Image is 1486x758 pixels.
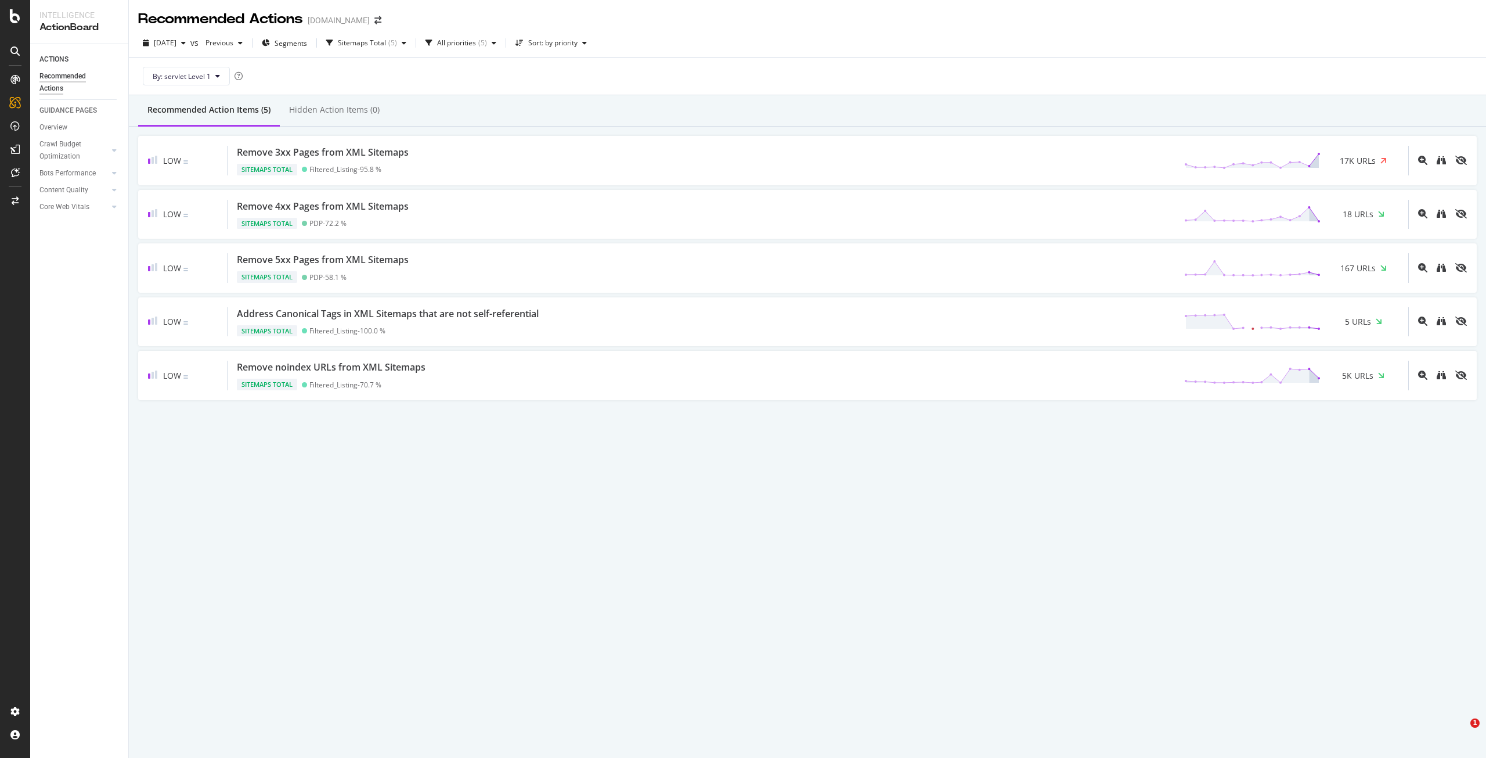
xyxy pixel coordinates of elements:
button: By: servlet Level 1 [143,67,230,85]
a: Core Web Vitals [39,201,109,213]
a: Recommended Actions [39,70,120,95]
div: Filtered_Listing - 95.8 % [309,165,381,174]
div: Filtered_Listing - 100.0 % [309,326,385,335]
div: GUIDANCE PAGES [39,105,97,117]
a: Content Quality [39,184,109,196]
div: eye-slash [1455,263,1467,272]
div: Recommended Action Items (5) [147,104,270,116]
iframe: Intercom live chat [1447,719,1474,746]
a: Crawl Budget Optimization [39,138,109,163]
img: Equal [183,160,188,164]
div: Sort: by priority [528,39,578,46]
div: ( 5 ) [478,39,487,46]
a: binoculars [1437,263,1446,274]
span: Low [163,209,181,220]
div: Core Web Vitals [39,201,89,213]
div: eye-slash [1455,371,1467,380]
div: arrow-right-arrow-left [374,16,381,24]
span: Low [163,370,181,381]
a: binoculars [1437,316,1446,327]
div: Overview [39,121,67,134]
div: magnifying-glass-plus [1418,209,1427,218]
div: binoculars [1437,209,1446,218]
a: ACTIONS [39,53,120,66]
div: Address Canonical Tags in XML Sitemaps that are not self-referential [237,307,539,321]
button: Sort: by priority [511,34,591,52]
span: vs [190,37,201,49]
span: Low [163,316,181,327]
div: Intelligence [39,9,119,21]
div: ( 5 ) [388,39,397,46]
div: binoculars [1437,156,1446,165]
button: Previous [201,34,247,52]
span: By: servlet Level 1 [153,71,211,81]
button: All priorities(5) [421,34,501,52]
span: 5 URLs [1345,316,1371,328]
div: Filtered_Listing - 70.7 % [309,380,381,389]
div: magnifying-glass-plus [1418,156,1427,165]
div: Sitemaps Total [237,325,297,337]
div: Remove 5xx Pages from XML Sitemaps [237,253,409,267]
div: [DOMAIN_NAME] [308,15,370,26]
button: Segments [257,34,312,52]
div: binoculars [1437,371,1446,380]
span: 17K URLs [1340,155,1376,167]
span: Low [163,263,181,274]
div: eye-slash [1455,156,1467,165]
div: PDP - 72.2 % [309,219,347,228]
div: magnifying-glass-plus [1418,263,1427,272]
img: Equal [183,375,188,379]
button: Sitemaps Total(5) [322,34,411,52]
a: binoculars [1437,155,1446,166]
img: Equal [183,321,188,325]
div: Sitemaps Total [237,164,297,175]
div: eye-slash [1455,317,1467,326]
img: Equal [183,268,188,271]
div: Remove noindex URLs from XML Sitemaps [237,361,425,374]
span: Previous [201,38,233,48]
a: GUIDANCE PAGES [39,105,120,117]
div: Remove 4xx Pages from XML Sitemaps [237,200,409,213]
a: Overview [39,121,120,134]
div: Sitemaps Total [338,39,386,46]
div: magnifying-glass-plus [1418,371,1427,380]
div: Recommended Actions [138,9,303,29]
span: 18 URLs [1343,209,1373,220]
button: [DATE] [138,34,190,52]
span: 1 [1470,719,1480,728]
span: Segments [275,38,307,48]
img: Equal [183,214,188,217]
div: Sitemaps Total [237,271,297,283]
div: Content Quality [39,184,88,196]
div: Bots Performance [39,167,96,179]
div: Sitemaps Total [237,218,297,229]
div: Sitemaps Total [237,379,297,390]
div: Hidden Action Items (0) [289,104,380,116]
div: magnifying-glass-plus [1418,317,1427,326]
div: ACTIONS [39,53,68,66]
div: eye-slash [1455,209,1467,218]
div: Remove 3xx Pages from XML Sitemaps [237,146,409,159]
div: PDP - 58.1 % [309,273,347,282]
span: 2025 Sep. 1st [154,38,176,48]
span: 5K URLs [1342,370,1373,382]
div: binoculars [1437,263,1446,272]
a: binoculars [1437,370,1446,381]
span: Low [163,155,181,166]
div: Recommended Actions [39,70,109,95]
a: Bots Performance [39,167,109,179]
div: binoculars [1437,317,1446,326]
div: ActionBoard [39,21,119,34]
a: binoculars [1437,209,1446,220]
span: 167 URLs [1340,263,1376,274]
div: All priorities [437,39,476,46]
div: Crawl Budget Optimization [39,138,100,163]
